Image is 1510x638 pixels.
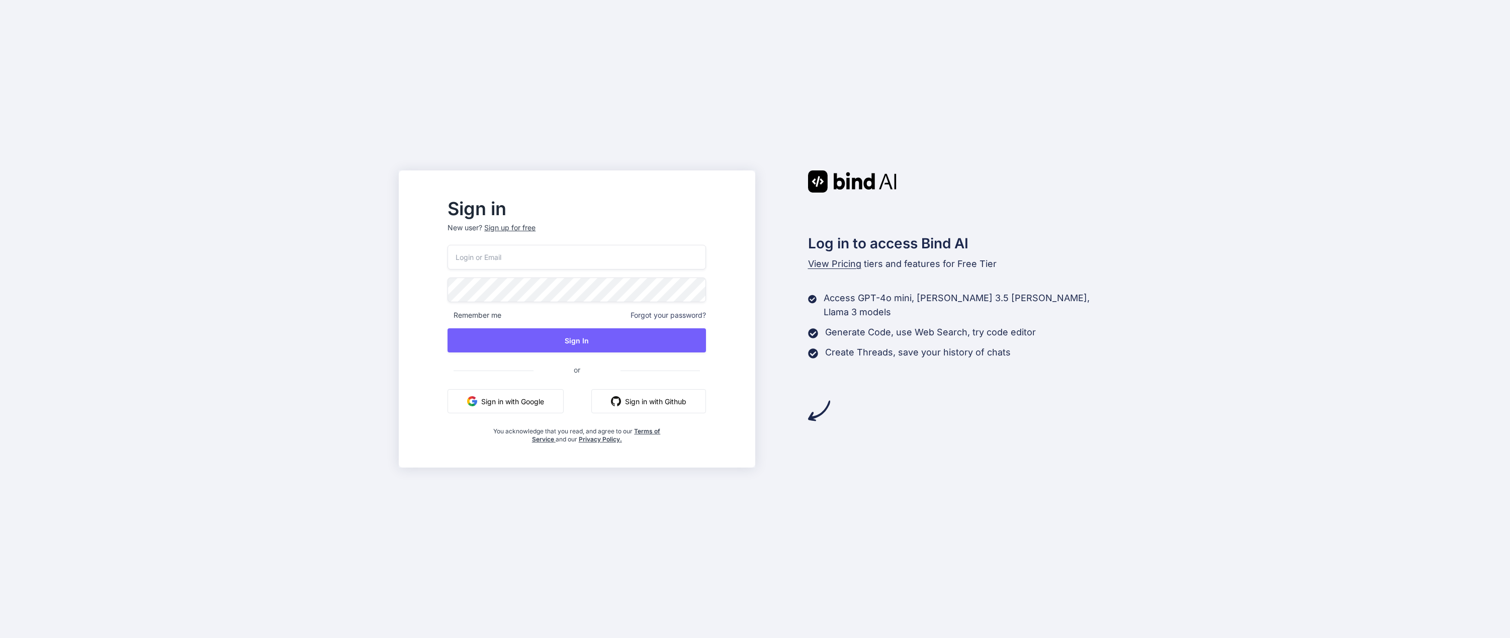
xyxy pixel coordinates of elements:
[448,245,706,269] input: Login or Email
[448,310,501,320] span: Remember me
[448,201,706,217] h2: Sign in
[808,233,1112,254] h2: Log in to access Bind AI
[491,421,663,443] div: You acknowledge that you read, and agree to our and our
[532,427,661,443] a: Terms of Service
[534,357,620,382] span: or
[448,328,706,352] button: Sign In
[467,396,477,406] img: google
[808,170,897,193] img: Bind AI logo
[824,291,1111,319] p: Access GPT-4o mini, [PERSON_NAME] 3.5 [PERSON_NAME], Llama 3 models
[825,325,1036,339] p: Generate Code, use Web Search, try code editor
[808,257,1112,271] p: tiers and features for Free Tier
[591,389,706,413] button: Sign in with Github
[579,435,622,443] a: Privacy Policy.
[611,396,621,406] img: github
[808,400,830,422] img: arrow
[484,223,536,233] div: Sign up for free
[448,389,564,413] button: Sign in with Google
[825,345,1011,359] p: Create Threads, save your history of chats
[808,258,861,269] span: View Pricing
[631,310,706,320] span: Forgot your password?
[448,223,706,245] p: New user?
